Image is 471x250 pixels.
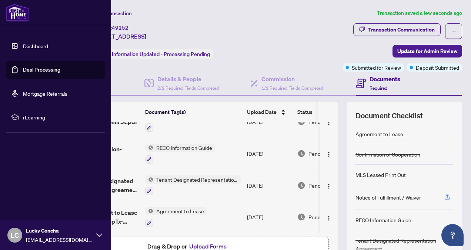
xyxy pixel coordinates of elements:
img: Logo [326,183,332,189]
img: Logo [326,120,332,126]
span: Document Checklist [355,111,423,121]
button: Status IconTenant Designated Representation Agreement [145,175,241,195]
span: RECO Information Guide [153,144,215,152]
span: rLearning [23,113,100,121]
th: Document Tag(s) [142,102,244,122]
span: Submitted for Review [352,63,401,72]
span: ellipsis [451,29,456,34]
span: View Transaction [92,10,132,17]
span: 2/2 Required Fields Completed [157,85,219,91]
div: Status: [92,49,213,59]
button: Open asap [441,224,464,246]
h4: Documents [370,75,400,83]
div: Notice of Fulfillment / Waiver [355,193,421,201]
a: Mortgage Referrals [23,90,67,97]
a: Dashboard [23,43,48,49]
img: Status Icon [145,207,153,215]
button: Transaction Communication [353,23,441,36]
td: [DATE] [244,138,294,170]
span: Update for Admin Review [397,45,457,57]
span: LC [11,230,19,240]
button: Status IconRECO Information Guide [145,144,215,164]
span: Pending Review [308,149,345,158]
span: Required [370,85,387,91]
span: [STREET_ADDRESS] [92,32,146,41]
div: MLS Leased Print Out [355,171,406,179]
span: Information Updated - Processing Pending [112,51,210,57]
h4: Commission [261,75,323,83]
img: Document Status [297,181,305,190]
span: Deposit Submitted [416,63,459,72]
span: Status [297,108,313,116]
div: Confirmation of Cooperation [355,150,420,158]
span: 49252 [112,24,128,31]
img: Document Status [297,149,305,158]
img: Status Icon [145,144,153,152]
h4: Details & People [157,75,219,83]
button: Logo [323,148,335,159]
button: Logo [323,211,335,223]
th: Upload Date [244,102,294,122]
button: Logo [323,180,335,191]
span: Tenant Designated Representation Agreement [153,175,241,184]
img: Logo [326,151,332,157]
div: Transaction Communication [368,24,435,36]
article: Transaction saved a few seconds ago [377,9,462,17]
a: Deal Processing [23,66,60,73]
span: [EMAIL_ADDRESS][DOMAIN_NAME] [26,236,93,244]
div: RECO Information Guide [355,216,411,224]
span: Upload Date [247,108,277,116]
img: logo [6,4,29,22]
th: Status [294,102,357,122]
button: Status IconAgreement to Lease [145,207,207,227]
button: Update for Admin Review [392,45,462,57]
img: Logo [326,215,332,221]
span: Pending Review [308,181,345,190]
img: Document Status [297,213,305,221]
span: Lucky Concha [26,227,93,235]
span: Agreement to Lease [153,207,207,215]
td: [DATE] [244,201,294,233]
span: 1/1 Required Fields Completed [261,85,323,91]
span: Pending Review [308,213,345,221]
td: [DATE] [244,170,294,201]
div: Agreement to Lease [355,130,403,138]
img: Status Icon [145,175,153,184]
